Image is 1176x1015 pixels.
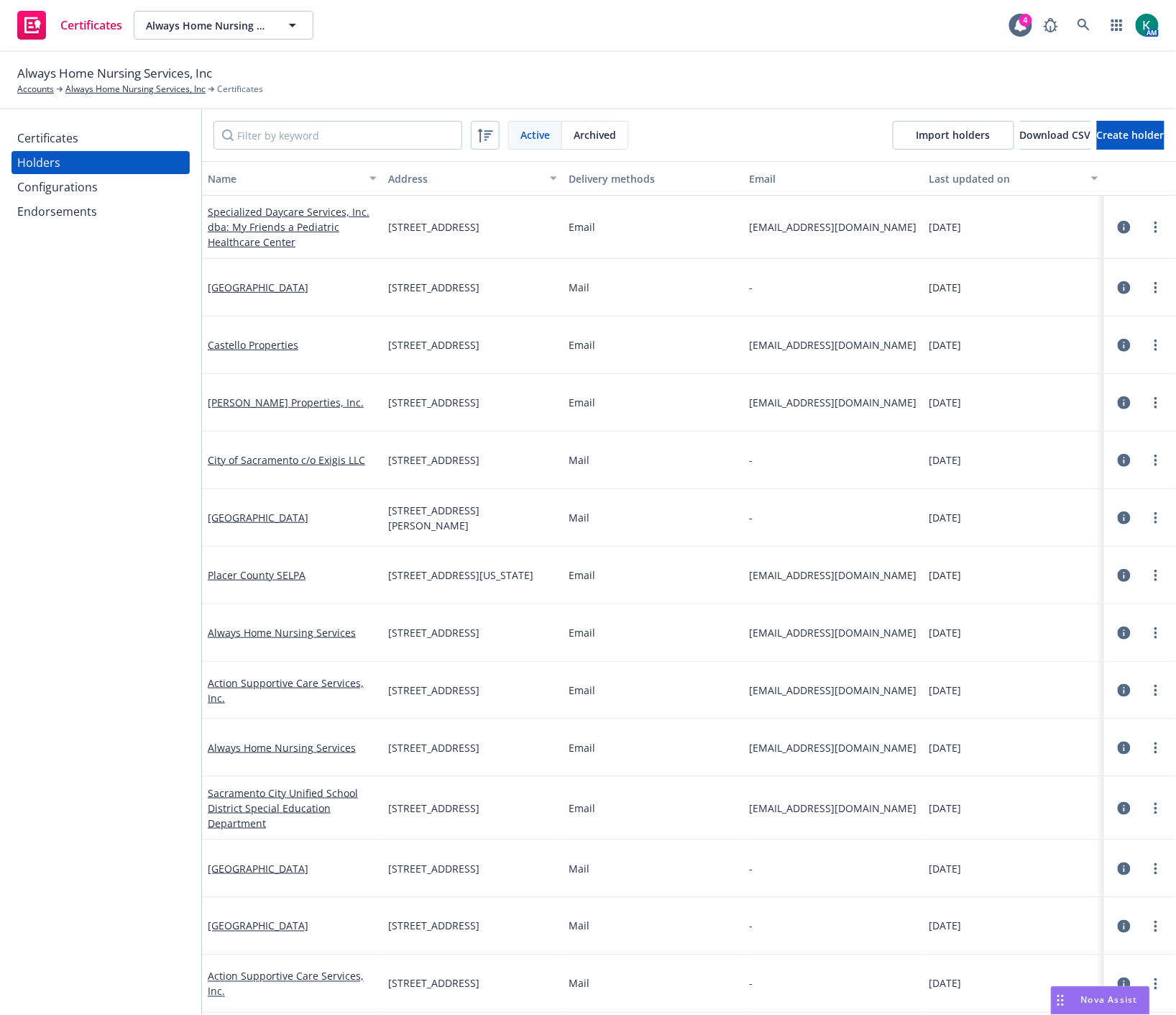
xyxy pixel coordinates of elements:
span: [STREET_ADDRESS] [388,801,479,816]
a: more [1147,452,1164,469]
div: Name [208,171,361,186]
span: [STREET_ADDRESS] [388,337,479,352]
span: Import holders [917,128,991,142]
a: more [1147,394,1164,411]
a: Report a Bug [1037,11,1065,40]
div: Endorsements [17,200,97,223]
span: [STREET_ADDRESS] [388,395,479,410]
a: more [1147,860,1164,878]
button: Address [382,161,563,196]
span: [STREET_ADDRESS] [388,625,479,640]
button: Last updated on [924,161,1104,196]
span: Certificates [60,19,122,31]
a: more [1147,219,1164,236]
span: Active [520,127,550,142]
div: - [749,861,753,876]
span: Nova Assist [1081,994,1138,1006]
a: Configurations [12,176,190,199]
a: Accounts [17,83,54,96]
input: Filter by keyword [213,121,462,150]
div: [DATE] [929,510,1098,525]
div: [DATE] [929,683,1098,698]
a: Import holders [893,121,1014,150]
a: Certificates [12,127,190,150]
div: Mail [569,976,738,991]
a: Action Supportive Care Services, Inc. [208,970,364,998]
a: Always Home Nursing Services [208,626,356,640]
div: Delivery methods [569,171,738,186]
div: Mail [569,861,738,876]
a: more [1147,624,1164,642]
span: Always Home Nursing Services, Inc [146,18,270,33]
a: Switch app [1103,11,1131,40]
div: Last updated on [929,171,1083,186]
a: Sacramento City Unified School District Special Education Department [208,786,358,830]
a: [GEOGRAPHIC_DATA] [208,919,308,933]
div: Email [749,171,918,186]
a: more [1147,567,1164,584]
div: Email [569,801,738,816]
span: [STREET_ADDRESS][US_STATE] [388,568,533,583]
span: Create holder [1097,128,1164,142]
a: Endorsements [12,200,190,223]
a: more [1147,918,1164,935]
button: Create holder [1097,121,1164,150]
a: [PERSON_NAME] Properties, Inc. [208,396,364,409]
div: [DATE] [929,568,1098,583]
button: Delivery methods [563,161,743,196]
div: Email [569,683,738,698]
span: [EMAIL_ADDRESS][DOMAIN_NAME] [749,395,918,410]
a: [GEOGRAPHIC_DATA] [208,511,308,524]
span: [STREET_ADDRESS] [388,861,479,876]
div: [DATE] [929,919,1098,934]
span: Download CSV [1020,128,1091,142]
a: more [1147,509,1164,527]
div: Certificates [17,127,78,150]
div: Email [569,337,738,352]
div: [DATE] [929,280,1098,295]
button: Name [202,161,382,196]
a: City of Sacramento c/o Exigis LLC [208,453,365,467]
div: [DATE] [929,740,1098,755]
div: Mail [569,452,738,468]
div: Email [569,219,738,235]
a: Holders [12,151,190,174]
div: - [749,280,753,295]
a: more [1147,800,1164,817]
a: more [1147,739,1164,757]
a: Always Home Nursing Services [208,741,356,755]
button: Nova Assist [1051,986,1150,1015]
a: Certificates [12,5,128,45]
span: [STREET_ADDRESS] [388,740,479,755]
span: [STREET_ADDRESS] [388,976,479,991]
a: more [1147,975,1164,993]
span: [EMAIL_ADDRESS][DOMAIN_NAME] [749,625,918,640]
div: - [749,976,753,991]
span: [STREET_ADDRESS] [388,452,479,468]
div: Configurations [17,176,98,199]
span: Certificates [217,83,263,96]
div: - [749,919,753,934]
div: 4 [1019,13,1032,26]
div: Holders [17,151,60,174]
a: Always Home Nursing Services, Inc [65,83,206,96]
span: [STREET_ADDRESS] [388,919,479,934]
a: Action Supportive Care Services, Inc. [208,676,364,705]
a: Placer County SELPA [208,568,306,582]
div: Email [569,625,738,640]
div: [DATE] [929,976,1098,991]
span: [STREET_ADDRESS] [388,219,479,235]
span: [EMAIL_ADDRESS][DOMAIN_NAME] [749,568,918,583]
a: Castello Properties [208,338,298,352]
button: Download CSV [1020,121,1091,150]
span: Archived [574,127,616,142]
img: photo [1136,14,1159,37]
a: Specialized Daycare Services, Inc. dba: My Friends a Pediatric Healthcare Center [208,205,369,249]
div: [DATE] [929,625,1098,640]
div: - [749,510,753,525]
div: Email [569,395,738,410]
div: Mail [569,510,738,525]
span: [EMAIL_ADDRESS][DOMAIN_NAME] [749,219,918,235]
span: [STREET_ADDRESS] [388,683,479,698]
a: Search [1070,11,1098,40]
